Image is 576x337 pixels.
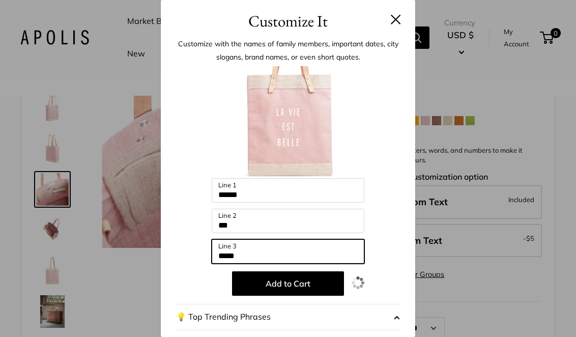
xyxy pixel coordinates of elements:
[176,304,400,330] button: 💡 Top Trending Phrases
[232,271,344,296] button: Add to Cart
[176,9,400,33] h3: Customize It
[232,66,344,178] img: customizer-prod
[176,37,400,64] p: Customize with the names of family members, important dates, city slogans, brand names, or even s...
[352,276,364,289] img: loading.gif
